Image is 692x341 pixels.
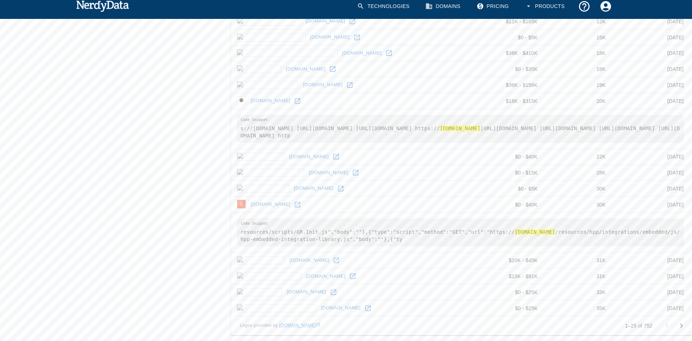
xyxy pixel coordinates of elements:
td: 19K [543,77,611,93]
td: 18K [543,61,611,77]
a: [DOMAIN_NAME] [287,151,331,163]
img: tarimorman.gov.tr icon [237,304,316,312]
a: Open parlamento.pt in new window [350,167,361,178]
a: [DOMAIN_NAME] [340,48,384,59]
td: [DATE] [611,181,689,197]
td: [DATE] [611,13,689,29]
td: [DATE] [611,61,689,77]
a: [DOMAIN_NAME] [304,271,347,282]
td: [DATE] [611,300,689,316]
td: $0 - $35K [471,61,543,77]
img: ices.dk icon [237,288,282,296]
td: 31K [543,268,611,284]
a: Open aucklandcouncil.govt.nz in new window [384,48,394,59]
td: 35K [543,300,611,316]
td: $0 - $40K [471,149,543,165]
img: uhn.ca icon [237,65,281,73]
td: [DATE] [611,268,689,284]
pre: resources/scripts/GR.Init.js","body":""},{"type":"script","method":"GET","url":"https:// /resourc... [237,218,684,246]
hl: [DOMAIN_NAME] [515,229,555,235]
td: $18K - $315K [471,93,543,109]
a: Open broward.org in new window [344,80,355,91]
img: rechtspraak.nl icon [237,33,305,41]
a: [DOMAIN_NAME] [279,323,320,328]
img: parlamento.pt icon [237,169,304,177]
td: 31K [543,252,611,268]
td: [DATE] [611,77,689,93]
td: 18K [543,45,611,61]
td: $0 - $40K [471,197,543,213]
a: Open clalit.co.il in new window [335,183,346,194]
a: Open ices.dk in new window [328,287,339,298]
img: posta.si icon [237,153,284,161]
img: genesreunited.co.uk icon [237,200,246,209]
hl: [DOMAIN_NAME] [440,125,481,131]
td: $0 - $25K [471,284,543,300]
td: $36K - $156K [471,77,543,93]
td: [DATE] [611,93,689,109]
td: $36K - $410K [471,45,543,61]
td: 20K [543,93,611,109]
td: [DATE] [611,165,689,181]
a: Open kaust.edu.sa in new window [347,16,358,27]
a: [DOMAIN_NAME] [284,64,327,75]
a: [DOMAIN_NAME] [301,79,344,91]
td: [DATE] [611,284,689,300]
a: [DOMAIN_NAME] [307,167,350,178]
a: [DOMAIN_NAME] [285,286,328,298]
a: Open findsmiley.dk in new window [347,271,358,282]
td: [DATE] [611,45,689,61]
td: 30K [543,197,611,213]
td: $10K - $45K [471,252,543,268]
a: Open rechtspraak.nl in new window [352,32,363,43]
a: [DOMAIN_NAME] [292,183,335,194]
td: 33K [543,284,611,300]
td: $0 - $15K [471,165,543,181]
img: kaust.edu.sa icon [237,17,301,25]
a: Open ocde.us in new window [331,255,342,266]
td: 15K [543,29,611,45]
td: [DATE] [611,29,689,45]
img: findsmiley.dk icon [237,272,301,280]
td: [DATE] [611,252,689,268]
td: $0 - $5K [471,29,543,45]
span: Logos provided by [240,322,320,329]
a: Open tarimorman.gov.tr in new window [363,303,373,314]
pre: s://[DOMAIN_NAME] [URL][DOMAIN_NAME] [URL][DOMAIN_NAME] https:// [URL][DOMAIN_NAME] [URL][DOMAIN_... [237,115,684,143]
img: broward.org icon [237,81,298,89]
td: 28K [543,165,611,181]
img: clalit.co.il icon [237,185,289,193]
td: 22K [543,149,611,165]
a: [DOMAIN_NAME] [308,32,352,43]
td: $0 - $25K [471,300,543,316]
a: [DOMAIN_NAME] [249,95,292,107]
td: 30K [543,181,611,197]
a: [DOMAIN_NAME] [319,302,363,314]
a: Open uhn.ca in new window [327,64,338,75]
a: Open posta.si in new window [331,151,341,162]
img: aucklandcouncil.govt.nz icon [237,49,337,57]
td: $15K - $91K [471,268,543,284]
button: Go to next page [674,318,689,333]
td: [DATE] [611,197,689,213]
a: Open interflora.co.uk in new window [292,96,303,107]
a: [DOMAIN_NAME] [249,199,292,210]
p: 1–25 of 752 [625,322,652,329]
td: $0 - $5K [471,181,543,197]
td: [DATE] [611,149,689,165]
a: Open genesreunited.co.uk in new window [292,199,303,210]
img: ocde.us icon [237,256,285,264]
a: [DOMAIN_NAME] [304,16,347,27]
img: interflora.co.uk icon [237,96,246,105]
a: [DOMAIN_NAME] [288,255,331,266]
